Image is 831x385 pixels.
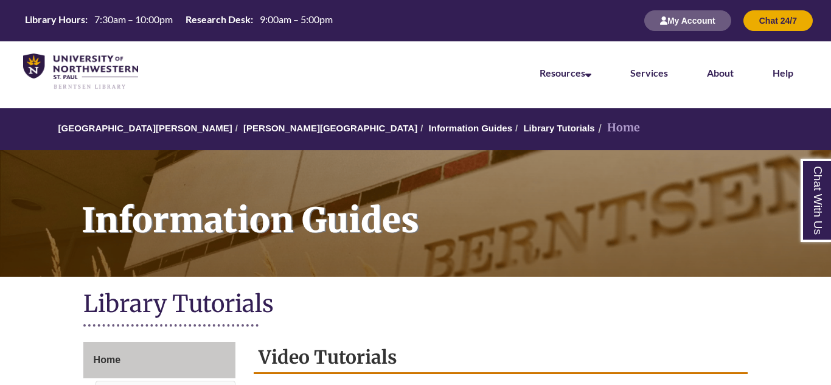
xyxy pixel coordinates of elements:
th: Library Hours: [20,13,89,26]
a: Chat 24/7 [743,15,813,26]
img: UNWSP Library Logo [23,54,138,90]
a: Services [630,67,668,78]
a: My Account [644,15,731,26]
a: Library Tutorials [523,123,594,133]
th: Research Desk: [181,13,255,26]
button: My Account [644,10,731,31]
h1: Library Tutorials [83,289,748,321]
a: Home [83,342,236,378]
a: [GEOGRAPHIC_DATA][PERSON_NAME] [58,123,232,133]
a: Information Guides [429,123,513,133]
button: Chat 24/7 [743,10,813,31]
li: Home [595,119,640,137]
a: Resources [540,67,591,78]
h1: Information Guides [68,150,831,261]
a: About [707,67,734,78]
a: [PERSON_NAME][GEOGRAPHIC_DATA] [243,123,417,133]
span: Home [94,355,120,365]
span: 9:00am – 5:00pm [260,13,333,25]
h2: Video Tutorials [254,342,748,374]
table: Hours Today [20,13,338,28]
a: Help [773,67,793,78]
a: Hours Today [20,13,338,29]
span: 7:30am – 10:00pm [94,13,173,25]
